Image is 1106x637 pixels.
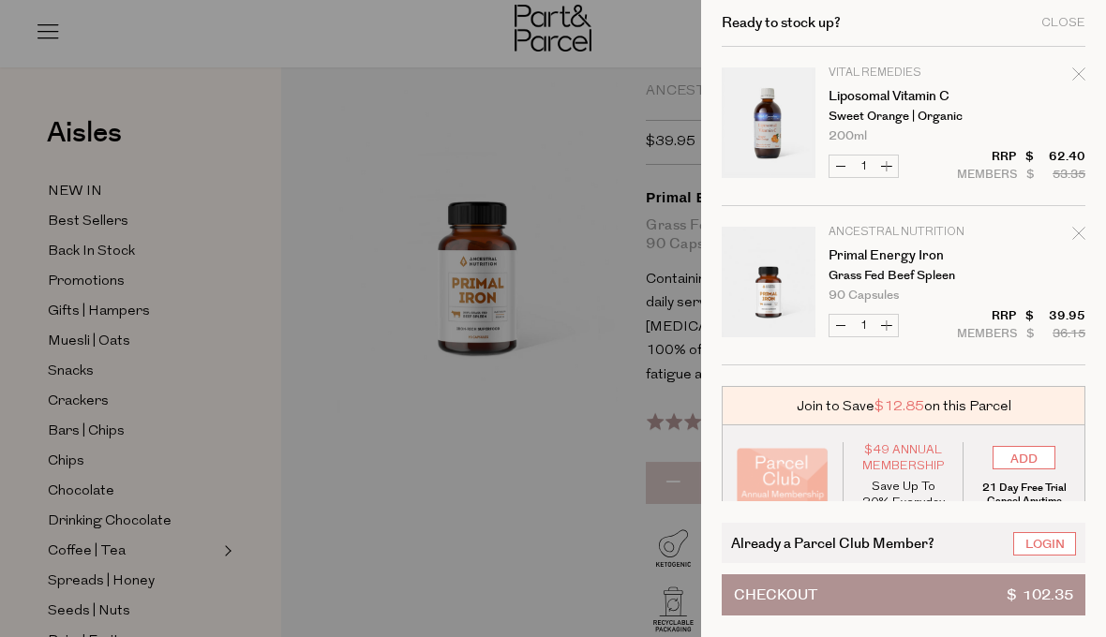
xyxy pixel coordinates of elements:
p: Grass Fed Beef Spleen [829,270,974,282]
button: Checkout$ 102.35 [722,574,1085,615]
span: 90 Capsules [829,289,899,302]
p: Vital Remedies [829,67,974,79]
div: Remove Liposomal Vitamin C [1072,65,1085,90]
p: Ancestral Nutrition [829,227,974,238]
div: Remove Primal Energy Iron [1072,224,1085,249]
input: QTY Primal Energy Iron [852,315,875,336]
a: Primal Energy Iron [829,249,974,262]
input: ADD [993,446,1055,469]
div: Join to Save on this Parcel [722,386,1085,425]
span: $ 102.35 [1007,575,1073,615]
h2: Ready to stock up? [722,16,841,30]
span: $49 Annual Membership [858,442,949,474]
a: Login [1013,532,1076,556]
span: 200ml [829,130,867,142]
p: Sweet Orange | Organic [829,111,974,123]
span: $12.85 [874,396,924,416]
span: Already a Parcel Club Member? [731,532,934,554]
span: Checkout [734,575,817,615]
p: 21 Day Free Trial Cancel Anytime [978,481,1070,508]
a: Liposomal Vitamin C [829,90,974,103]
p: Save Up To 30% Everyday [858,479,949,511]
input: QTY Liposomal Vitamin C [852,156,875,177]
div: Close [1041,17,1085,29]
